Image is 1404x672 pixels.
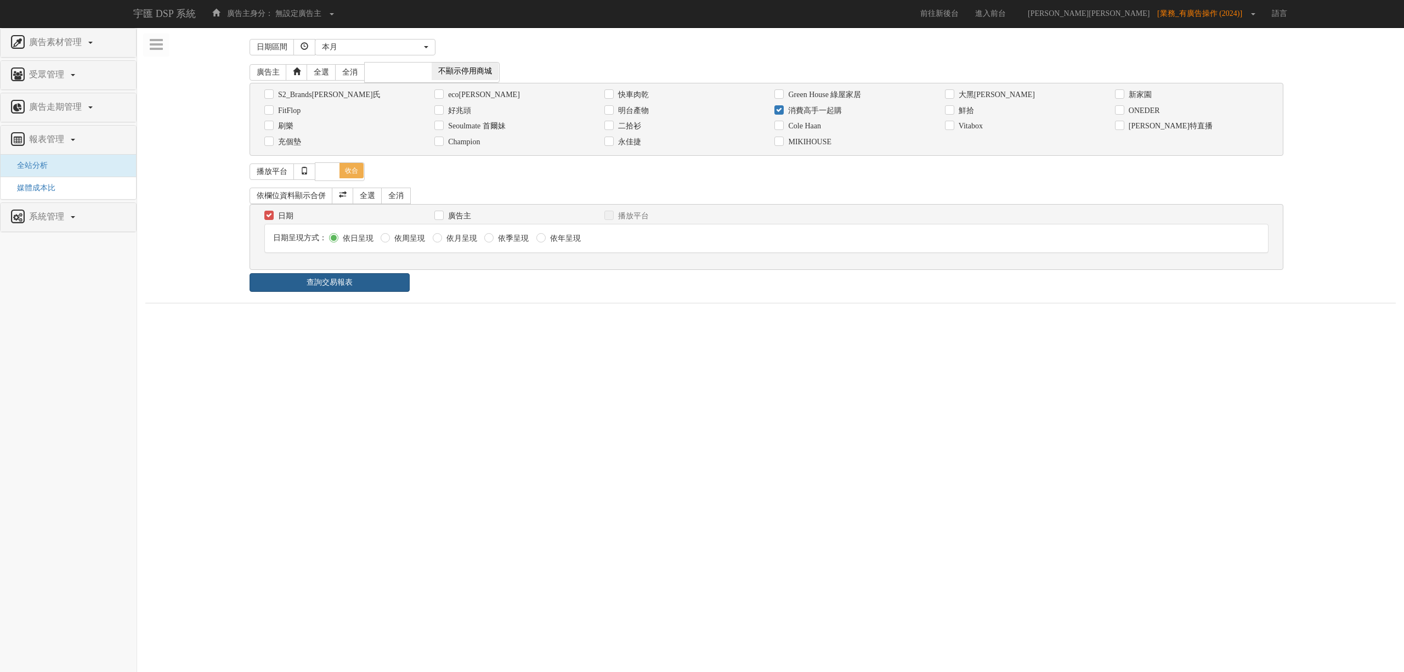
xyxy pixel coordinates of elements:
label: 刷樂 [275,121,293,132]
a: 全消 [381,188,411,204]
label: 永佳捷 [615,137,641,148]
label: 依年呈現 [547,233,581,244]
span: 不顯示停用商城 [432,63,499,80]
a: 媒體成本比 [9,184,55,192]
label: 快車肉乾 [615,89,649,100]
a: 廣告素材管理 [9,34,128,52]
span: 報表管理 [26,134,70,144]
label: MIKIHOUSE [785,137,831,148]
span: 無設定廣告主 [275,9,321,18]
a: 受眾管理 [9,66,128,84]
label: 日期 [275,211,293,222]
span: 廣告素材管理 [26,37,87,47]
label: 明台產物 [615,105,649,116]
label: 廣告主 [445,211,471,222]
span: [業務_有廣告操作 (2024)] [1157,9,1248,18]
span: 廣告走期管理 [26,102,87,111]
label: ONEDER [1126,105,1160,116]
label: 鮮拾 [956,105,974,116]
a: 廣告走期管理 [9,99,128,116]
label: [PERSON_NAME]特直播 [1126,121,1213,132]
label: 新家園 [1126,89,1152,100]
a: 全選 [307,64,336,81]
label: 大黑[PERSON_NAME] [956,89,1035,100]
a: 全消 [335,64,365,81]
label: FitFlop [275,105,301,116]
a: 查詢交易報表 [250,273,410,292]
label: S2_Brands[PERSON_NAME]氏 [275,89,381,100]
label: Seoulmate 首爾妹 [445,121,506,132]
label: 充個墊 [275,137,301,148]
label: Vitabox [956,121,983,132]
span: 日期呈現方式： [273,234,327,242]
a: 全站分析 [9,161,48,170]
label: 二拾衫 [615,121,641,132]
label: Green House 綠屋家居 [785,89,861,100]
label: 依季呈現 [495,233,529,244]
span: 廣告主身分： [227,9,273,18]
label: 播放平台 [615,211,649,222]
label: 依日呈現 [340,233,373,244]
label: Champion [445,137,480,148]
span: 收合 [339,163,364,178]
a: 全選 [353,188,382,204]
label: Cole Haan [785,121,820,132]
span: [PERSON_NAME][PERSON_NAME] [1022,9,1155,18]
label: 好兆頭 [445,105,471,116]
label: 依周呈現 [392,233,425,244]
div: 本月 [322,42,422,53]
a: 報表管理 [9,131,128,149]
button: 本月 [315,39,435,55]
label: 依月呈現 [444,233,477,244]
span: 受眾管理 [26,70,70,79]
a: 系統管理 [9,208,128,226]
span: 系統管理 [26,212,70,221]
label: eco[PERSON_NAME] [445,89,520,100]
label: 消費高手一起購 [785,105,842,116]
